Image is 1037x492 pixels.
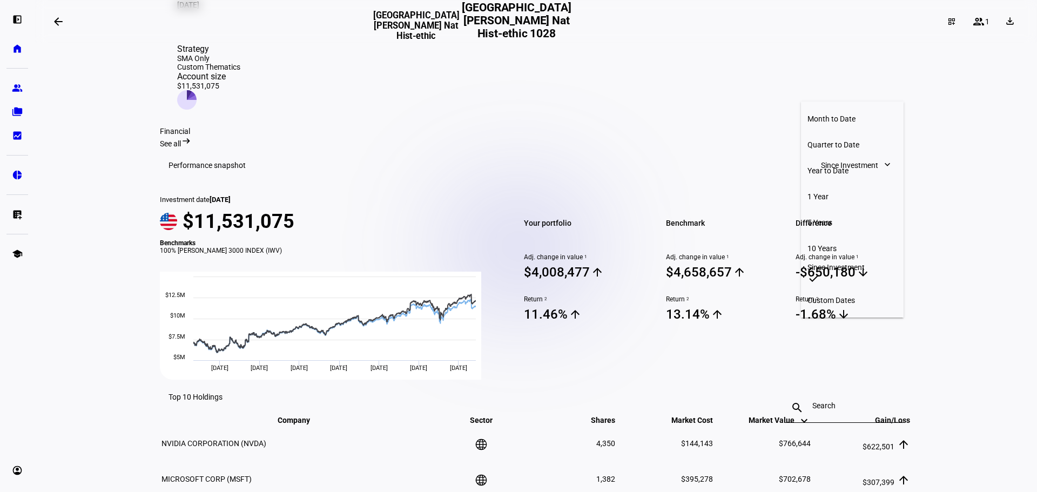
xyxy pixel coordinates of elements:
div: Month to Date [807,114,897,123]
div: Custom Dates [807,296,897,305]
div: Year to Date [807,166,897,175]
div: 1 Year [807,192,897,201]
div: 10 Years [807,244,897,253]
mat-icon: check [807,272,820,285]
div: Quarter to Date [807,140,897,149]
div: Since Investment [807,263,897,272]
div: 5 Years [807,218,897,227]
